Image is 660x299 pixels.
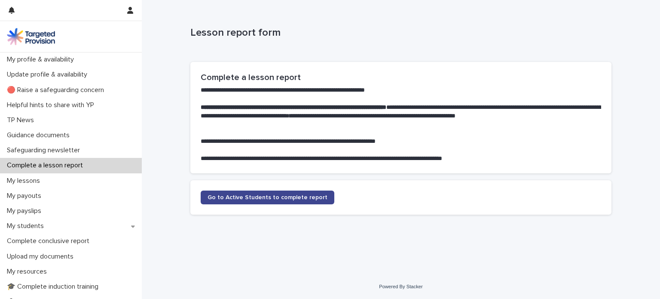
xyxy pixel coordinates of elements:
p: Complete conclusive report [3,237,96,245]
a: Go to Active Students to complete report [201,191,334,204]
p: My profile & availability [3,55,81,64]
p: 🎓 Complete induction training [3,283,105,291]
p: My lessons [3,177,47,185]
p: Upload my documents [3,253,80,261]
span: Go to Active Students to complete report [208,194,327,200]
p: TP News [3,116,41,124]
a: Powered By Stacker [379,284,422,289]
p: Update profile & availability [3,71,94,79]
p: Complete a lesson report [3,161,90,170]
p: Lesson report form [190,27,608,39]
h2: Complete a lesson report [201,72,601,83]
p: My payouts [3,192,48,200]
p: My payslips [3,207,48,215]
img: M5nRWzHhSzIhMunXDL62 [7,28,55,45]
p: My students [3,222,51,230]
p: My resources [3,268,54,276]
p: 🔴 Raise a safeguarding concern [3,86,111,94]
p: Safeguarding newsletter [3,146,87,154]
p: Helpful hints to share with YP [3,101,101,109]
p: Guidance documents [3,131,76,139]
